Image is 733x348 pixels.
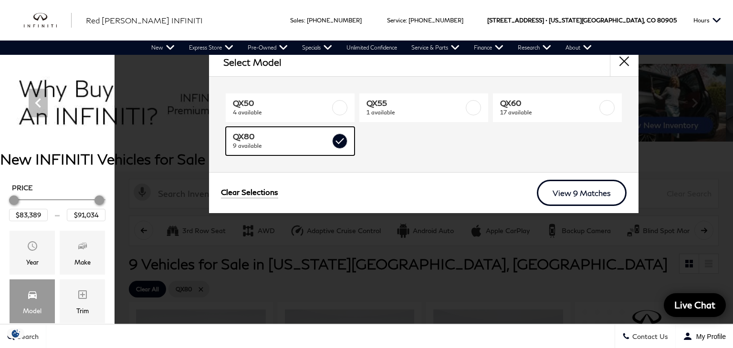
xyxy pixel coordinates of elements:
[487,17,677,24] a: [STREET_ADDRESS] • [US_STATE][GEOGRAPHIC_DATA], CO 80905
[366,98,464,108] span: QX55
[144,41,182,55] a: New
[24,13,72,28] a: infiniti
[9,192,105,221] div: Price
[511,41,558,55] a: Research
[223,57,282,67] h2: Select Model
[86,16,203,25] span: Red [PERSON_NAME] INFINITI
[60,231,105,275] div: MakeMake
[241,41,295,55] a: Pre-Owned
[221,187,278,199] a: Clear Selections
[610,48,639,76] button: close
[359,93,488,122] a: QX551 available
[307,17,362,24] a: [PHONE_NUMBER]
[500,98,597,108] span: QX60
[558,41,599,55] a: About
[406,17,407,24] span: :
[27,287,38,306] span: Model
[500,108,597,117] span: 17 available
[5,328,27,338] section: Click to Open Cookie Consent Modal
[493,93,622,122] a: QX6017 available
[233,132,330,141] span: QX80
[387,17,406,24] span: Service
[26,257,39,267] div: Year
[404,41,467,55] a: Service & Parts
[664,293,726,317] a: Live Chat
[144,41,599,55] nav: Main Navigation
[290,17,304,24] span: Sales
[233,141,330,151] span: 9 available
[408,17,463,24] a: [PHONE_NUMBER]
[233,98,330,108] span: QX50
[76,306,89,316] div: Trim
[9,209,48,221] input: Minimum
[27,238,38,257] span: Year
[60,279,105,323] div: TrimTrim
[226,127,355,155] a: QX809 available
[182,41,241,55] a: Express Store
[467,41,511,55] a: Finance
[226,93,355,122] a: QX504 available
[10,231,55,275] div: YearYear
[339,41,404,55] a: Unlimited Confidence
[233,108,330,117] span: 4 available
[366,108,464,117] span: 1 available
[9,195,19,205] div: Minimum Price
[12,184,103,192] h5: Price
[74,257,91,267] div: Make
[5,328,27,338] img: Opt-Out Icon
[86,15,203,26] a: Red [PERSON_NAME] INFINITI
[630,332,668,340] span: Contact Us
[295,41,339,55] a: Specials
[23,306,42,316] div: Model
[24,13,72,28] img: INFINITI
[676,324,733,348] button: Open user profile menu
[67,209,105,221] input: Maximum
[77,238,88,257] span: Make
[670,299,720,311] span: Live Chat
[94,195,104,205] div: Maximum Price
[692,332,726,340] span: My Profile
[10,279,55,323] div: ModelModel
[15,332,39,340] span: Search
[537,180,627,206] a: View 9 Matches
[29,89,48,117] div: Previous
[304,17,305,24] span: :
[77,287,88,306] span: Trim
